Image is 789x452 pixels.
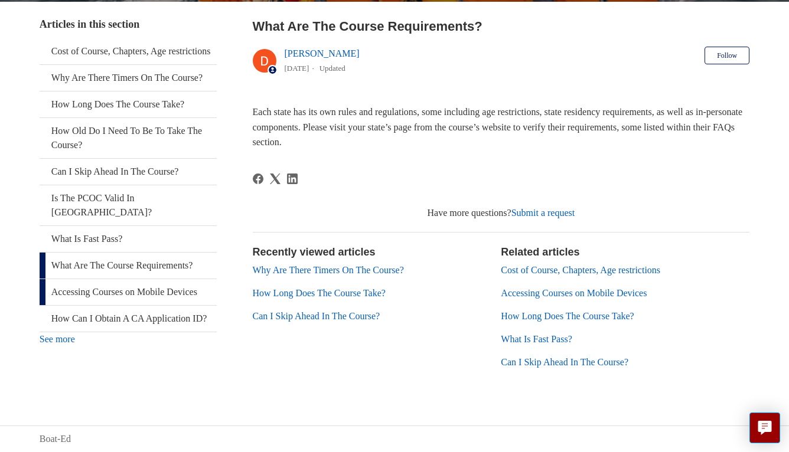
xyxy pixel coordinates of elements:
[319,64,345,73] li: Updated
[501,311,634,321] a: How Long Does The Course Take?
[40,65,217,91] a: Why Are There Timers On The Course?
[501,244,749,260] h2: Related articles
[285,48,360,58] a: [PERSON_NAME]
[501,357,628,367] a: Can I Skip Ahead In The Course?
[253,173,263,184] svg: Share this page on Facebook
[40,279,217,305] a: Accessing Courses on Mobile Devices
[40,185,217,225] a: Is The PCOC Valid In [GEOGRAPHIC_DATA]?
[253,288,386,298] a: How Long Does The Course Take?
[40,38,217,64] a: Cost of Course, Chapters, Age restrictions
[40,253,217,279] a: What Are The Course Requirements?
[40,226,217,252] a: What Is Fast Pass?
[501,288,647,298] a: Accessing Courses on Mobile Devices
[501,265,660,275] a: Cost of Course, Chapters, Age restrictions
[253,206,750,220] div: Have more questions?
[287,173,298,184] svg: Share this page on LinkedIn
[253,311,380,321] a: Can I Skip Ahead In The Course?
[40,432,71,446] a: Boat-Ed
[40,159,217,185] a: Can I Skip Ahead In The Course?
[511,208,575,218] a: Submit a request
[253,173,263,184] a: Facebook
[40,18,139,30] span: Articles in this section
[253,244,490,260] h2: Recently viewed articles
[253,107,743,147] span: Each state has its own rules and regulations, some including age restrictions, state residency re...
[749,412,780,443] button: Live chat
[285,64,309,73] time: 03/01/2024, 13:04
[705,47,749,64] button: Follow Article
[287,173,298,184] a: LinkedIn
[40,91,217,117] a: How Long Does The Course Take?
[270,173,281,184] a: X Corp
[40,306,217,332] a: How Can I Obtain A CA Application ID?
[270,173,281,184] svg: Share this page on X Corp
[253,265,404,275] a: Why Are There Timers On The Course?
[40,334,75,344] a: See more
[40,118,217,158] a: How Old Do I Need To Be To Take The Course?
[501,334,572,344] a: What Is Fast Pass?
[253,17,750,36] h2: What Are The Course Requirements?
